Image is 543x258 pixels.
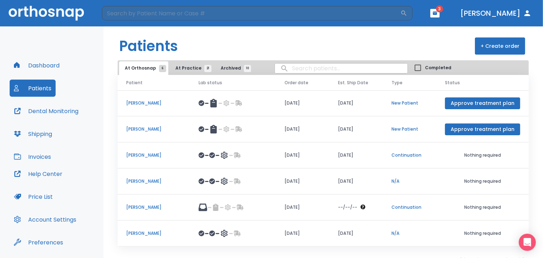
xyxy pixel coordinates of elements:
[457,7,534,20] button: [PERSON_NAME]
[445,97,520,109] button: Approve treatment plan
[445,178,520,184] p: Nothing required
[391,152,428,158] p: Continuation
[329,116,383,142] td: [DATE]
[275,61,408,75] input: search
[126,126,181,132] p: [PERSON_NAME]
[126,100,181,106] p: [PERSON_NAME]
[10,148,55,165] button: Invoices
[119,35,178,57] h1: Patients
[391,126,428,132] p: New Patient
[102,6,400,20] input: Search by Patient Name or Case #
[391,100,428,106] p: New Patient
[276,168,329,194] td: [DATE]
[425,65,451,71] span: Completed
[338,204,374,211] div: The date will be available after approving treatment plan
[329,168,383,194] td: [DATE]
[276,90,329,116] td: [DATE]
[204,65,211,72] span: 21
[276,221,329,247] td: [DATE]
[175,65,208,71] span: At Practice
[125,65,163,71] span: At Orthosnap
[276,116,329,142] td: [DATE]
[126,204,181,211] p: [PERSON_NAME]
[10,80,56,97] button: Patients
[9,6,84,20] img: Orthosnap
[391,204,428,211] p: Continuation
[329,142,383,168] td: [DATE]
[199,80,222,86] span: Lab status
[519,234,536,251] div: Open Intercom Messenger
[338,204,357,211] p: --/--/--
[10,102,83,120] button: Dental Monitoring
[126,230,181,237] p: [PERSON_NAME]
[475,37,525,55] button: + Create order
[329,221,383,247] td: [DATE]
[391,80,403,86] span: Type
[391,178,428,184] p: N/A
[119,61,255,75] div: tabs
[221,65,247,71] span: Archived
[338,80,368,86] span: Est. Ship Date
[276,142,329,168] td: [DATE]
[10,57,64,74] button: Dashboard
[159,65,166,72] span: 6
[126,178,181,184] p: [PERSON_NAME]
[10,188,57,205] button: Price List
[126,152,181,158] p: [PERSON_NAME]
[445,152,520,158] p: Nothing required
[391,230,428,237] p: N/A
[126,80,143,86] span: Patient
[276,194,329,221] td: [DATE]
[436,5,443,12] span: 3
[10,125,56,142] button: Shipping
[285,80,308,86] span: Order date
[445,204,520,211] p: Nothing required
[10,211,81,228] button: Account Settings
[445,123,520,135] button: Approve treatment plan
[445,80,460,86] span: Status
[10,234,67,251] button: Preferences
[445,230,520,237] p: Nothing required
[244,65,251,72] span: 10
[10,165,67,182] button: Help Center
[329,90,383,116] td: [DATE]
